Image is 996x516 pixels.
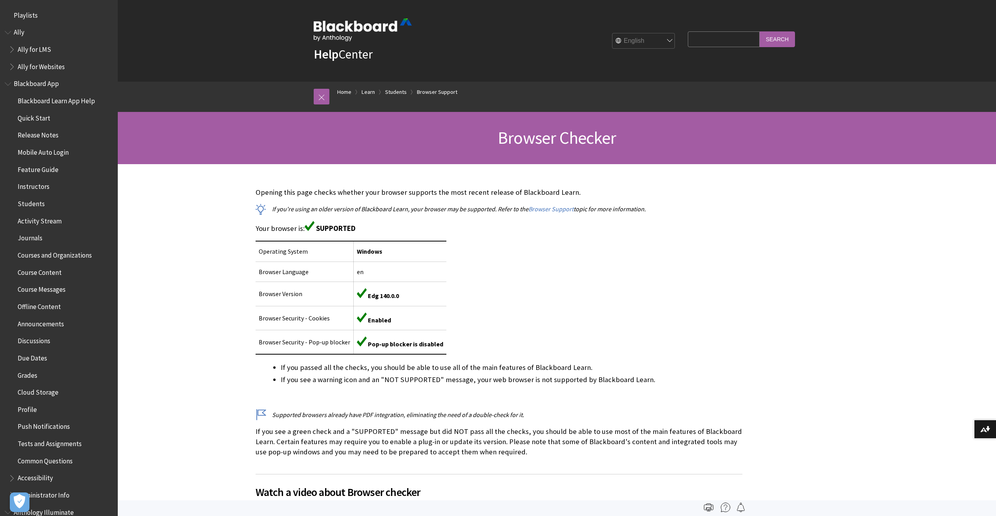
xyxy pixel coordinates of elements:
span: Enabled [368,316,391,324]
span: Cloud Storage [18,386,58,396]
p: Your browser is: [256,221,742,234]
span: Mobile Auto Login [18,146,69,156]
a: Home [337,87,351,97]
td: Browser Security - Pop-up blocker [256,330,354,354]
span: Course Content [18,266,62,276]
span: Browser Checker [498,127,616,148]
span: en [357,268,364,276]
img: Green supported icon [305,221,314,231]
span: Grades [18,369,37,379]
span: Ally for LMS [18,43,51,53]
a: Learn [362,87,375,97]
p: Opening this page checks whether your browser supports the most recent release of Blackboard Learn. [256,187,742,198]
span: Pop-up blocker is disabled [368,340,443,348]
span: Blackboard App [14,77,59,88]
p: If you're using an older version of Blackboard Learn, your browser may be supported. Refer to the... [256,205,742,213]
span: Activity Stream [18,214,62,225]
img: Green supported icon [357,337,367,346]
span: Ally for Websites [18,60,65,71]
button: Open Preferences [10,492,29,512]
span: Windows [357,247,382,255]
a: Browser Support [417,87,457,97]
span: Tests and Assignments [18,437,82,448]
nav: Book outline for Blackboard App Help [5,77,113,502]
span: Playlists [14,9,38,19]
span: Quick Start [18,112,50,122]
span: Journals [18,232,42,242]
img: More help [721,503,730,512]
td: Operating System [256,241,354,262]
a: HelpCenter [314,46,373,62]
span: Blackboard Learn App Help [18,94,95,105]
img: Green supported icon [357,288,367,298]
span: Release Notes [18,129,58,139]
span: Push Notifications [18,420,70,431]
img: Print [704,503,713,512]
select: Site Language Selector [612,33,675,49]
nav: Book outline for Anthology Ally Help [5,26,113,73]
span: SUPPORTED [316,224,356,233]
span: Ally [14,26,24,37]
li: If you see a warning icon and an "NOT SUPPORTED" message, your web browser is not supported by Bl... [281,374,742,385]
span: Discussions [18,334,50,345]
img: Blackboard by Anthology [314,18,412,41]
a: Browser Support [528,205,574,213]
span: Offline Content [18,300,61,311]
img: Green supported icon [357,313,367,322]
span: Edg 140.0.0 [368,292,399,300]
input: Search [760,31,795,47]
img: Follow this page [736,503,746,512]
p: If you see a green check and a "SUPPORTED" message but did NOT pass all the checks, you should be... [256,426,742,457]
span: Course Messages [18,283,66,294]
span: Students [18,197,45,208]
li: If you passed all the checks, you should be able to use all of the main features of Blackboard Le... [281,362,742,373]
span: Watch a video about Browser checker [256,484,742,500]
td: Browser Version [256,282,354,306]
span: Instructors [18,180,49,191]
span: Due Dates [18,351,47,362]
td: Browser Security - Cookies [256,306,354,330]
td: Browser Language [256,262,354,282]
p: Supported browsers already have PDF integration, eliminating the need of a double-check for it. [256,410,742,419]
span: Profile [18,403,37,414]
span: Common Questions [18,454,73,465]
span: Administrator Info [18,489,69,499]
a: Students [385,87,407,97]
span: Courses and Organizations [18,249,92,259]
span: Accessibility [18,472,53,482]
span: Announcements [18,317,64,328]
strong: Help [314,46,338,62]
span: Feature Guide [18,163,58,174]
nav: Book outline for Playlists [5,9,113,22]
